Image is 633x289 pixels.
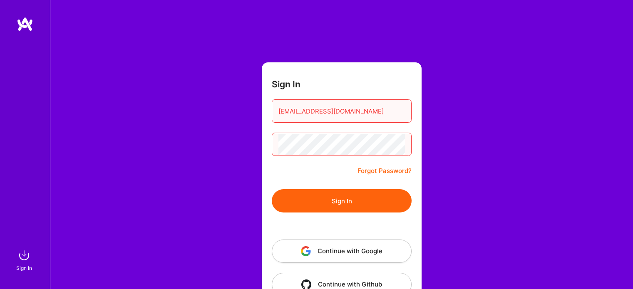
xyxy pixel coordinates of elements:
a: Forgot Password? [357,166,412,176]
div: Sign In [16,264,32,272]
img: logo [17,17,33,32]
input: Email... [278,101,405,122]
a: sign inSign In [17,247,32,272]
h3: Sign In [272,79,300,89]
img: sign in [16,247,32,264]
button: Sign In [272,189,412,212]
button: Continue with Google [272,240,412,263]
img: icon [301,246,311,256]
